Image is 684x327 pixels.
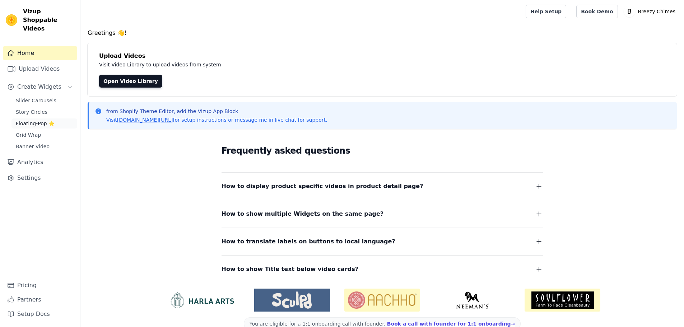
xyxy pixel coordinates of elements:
span: Grid Wrap [16,131,41,139]
p: Visit for setup instructions or message me in live chat for support. [106,116,327,123]
a: Home [3,46,77,60]
a: Book Demo [576,5,618,18]
span: Create Widgets [17,83,61,91]
span: Banner Video [16,143,50,150]
a: Help Setup [526,5,566,18]
a: Upload Videos [3,62,77,76]
button: B Breezy Chimes [624,5,678,18]
a: Floating-Pop ⭐ [11,118,77,129]
p: Breezy Chimes [635,5,678,18]
h4: Upload Videos [99,52,665,60]
img: Sculpd US [254,291,330,309]
a: Setup Docs [3,307,77,321]
a: Banner Video [11,141,77,151]
img: Neeman's [434,291,510,309]
button: How to translate labels on buttons to local language? [222,237,543,247]
img: Vizup [6,14,17,26]
a: Story Circles [11,107,77,117]
button: Create Widgets [3,80,77,94]
span: Vizup Shoppable Videos [23,7,74,33]
span: Slider Carousels [16,97,56,104]
span: How to show Title text below video cards? [222,264,359,274]
a: Analytics [3,155,77,169]
h2: Frequently asked questions [222,144,543,158]
text: B [627,8,632,15]
span: How to translate labels on buttons to local language? [222,237,395,247]
a: Settings [3,171,77,185]
span: Story Circles [16,108,47,116]
a: Partners [3,293,77,307]
img: HarlaArts [164,291,240,309]
h4: Greetings 👋! [88,29,677,37]
img: Soulflower [525,289,600,312]
p: from Shopify Theme Editor, add the Vizup App Block [106,108,327,115]
a: [DOMAIN_NAME][URL] [117,117,173,123]
img: Aachho [344,289,420,312]
button: How to show Title text below video cards? [222,264,543,274]
span: How to show multiple Widgets on the same page? [222,209,384,219]
a: Pricing [3,278,77,293]
button: How to display product specific videos in product detail page? [222,181,543,191]
button: How to show multiple Widgets on the same page? [222,209,543,219]
a: Slider Carousels [11,95,77,106]
a: Grid Wrap [11,130,77,140]
a: Open Video Library [99,75,162,88]
span: How to display product specific videos in product detail page? [222,181,423,191]
p: Visit Video Library to upload videos from system [99,60,421,69]
span: Floating-Pop ⭐ [16,120,55,127]
a: Book a call with founder for 1:1 onboarding [387,321,515,327]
